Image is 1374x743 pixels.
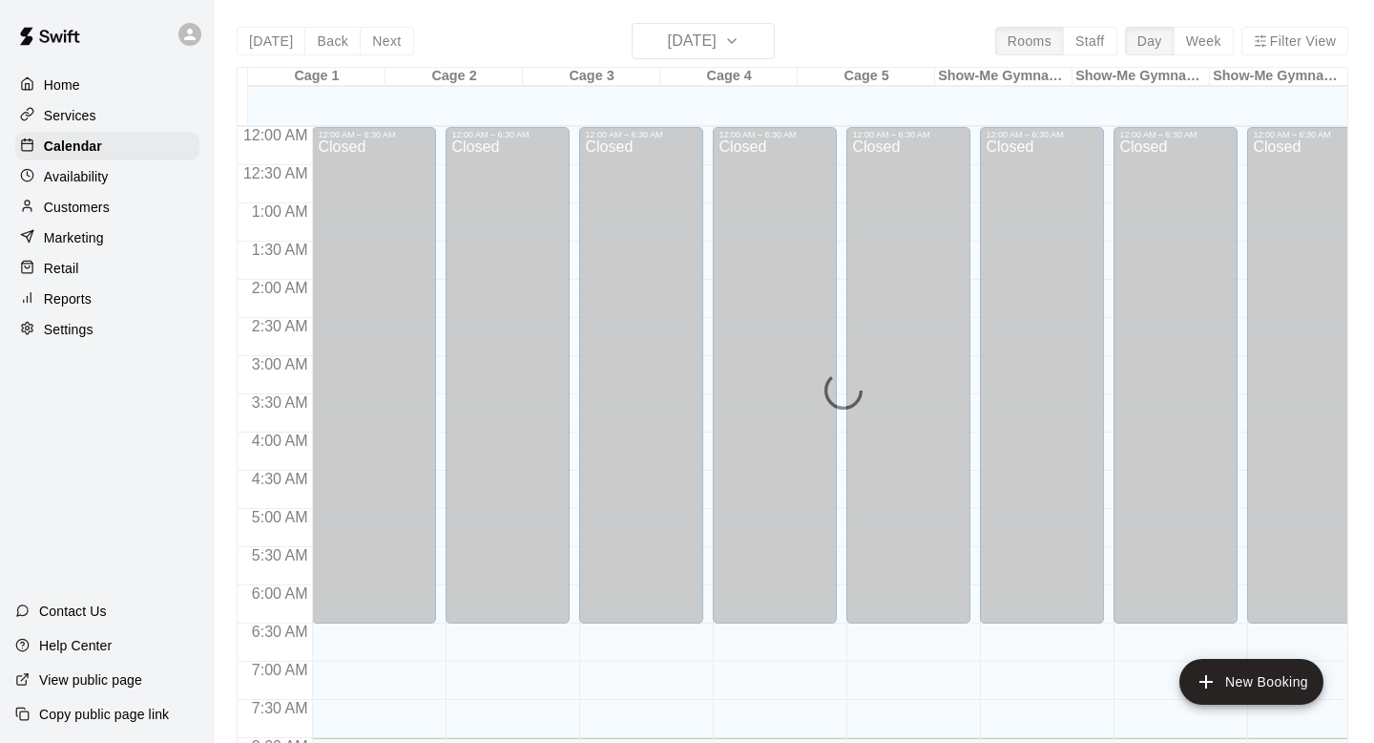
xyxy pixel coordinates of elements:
[718,139,831,630] div: Closed
[451,130,564,139] div: 12:00 AM – 6:30 AM
[39,670,142,690] p: View public page
[1210,68,1347,86] div: Show-Me Gymnastics Cage 3
[44,259,79,278] p: Retail
[247,509,313,525] span: 5:00 AM
[1253,139,1365,630] div: Closed
[247,356,313,372] span: 3:00 AM
[247,203,313,220] span: 1:00 AM
[15,193,199,222] a: Customers
[846,127,970,624] div: 12:00 AM – 6:30 AM: Closed
[44,289,92,308] p: Reports
[579,127,703,624] div: 12:00 AM – 6:30 AM: Closed
[798,68,935,86] div: Cage 5
[713,127,837,624] div: 12:00 AM – 6:30 AM: Closed
[247,394,313,411] span: 3:30 AM
[15,315,199,344] a: Settings
[986,139,1098,630] div: Closed
[247,242,313,258] span: 1:30 AM
[247,662,313,678] span: 7:00 AM
[247,318,313,334] span: 2:30 AM
[718,130,831,139] div: 12:00 AM – 6:30 AM
[247,700,313,716] span: 7:30 AM
[15,132,199,160] a: Calendar
[248,68,385,86] div: Cage 1
[980,127,1104,624] div: 12:00 AM – 6:30 AM: Closed
[44,137,102,156] p: Calendar
[44,167,109,186] p: Availability
[15,101,199,130] a: Services
[318,130,430,139] div: 12:00 AM – 6:30 AM
[318,139,430,630] div: Closed
[15,71,199,99] a: Home
[385,68,523,86] div: Cage 2
[585,139,697,630] div: Closed
[247,471,313,487] span: 4:30 AM
[523,68,660,86] div: Cage 3
[44,198,110,217] p: Customers
[239,165,313,181] span: 12:30 AM
[15,285,199,313] a: Reports
[247,280,313,296] span: 2:00 AM
[1179,659,1323,705] button: add
[1114,127,1238,624] div: 12:00 AM – 6:30 AM: Closed
[1247,127,1371,624] div: 12:00 AM – 6:30 AM: Closed
[247,585,313,602] span: 6:00 AM
[312,127,436,624] div: 12:00 AM – 6:30 AM: Closed
[15,254,199,283] a: Retail
[935,68,1072,86] div: Show-Me Gymnastics Cage 1
[1072,68,1210,86] div: Show-Me Gymnastics Cage 2
[15,162,199,191] a: Availability
[44,75,80,95] p: Home
[239,127,313,143] span: 12:00 AM
[44,320,94,339] p: Settings
[247,547,313,563] span: 5:30 AM
[1119,139,1232,630] div: Closed
[247,624,313,640] span: 6:30 AM
[39,705,169,724] p: Copy public page link
[660,68,798,86] div: Cage 4
[446,127,570,624] div: 12:00 AM – 6:30 AM: Closed
[247,433,313,449] span: 4:00 AM
[15,223,199,252] a: Marketing
[39,602,107,621] p: Contact Us
[1253,130,1365,139] div: 12:00 AM – 6:30 AM
[1119,130,1232,139] div: 12:00 AM – 6:30 AM
[852,130,965,139] div: 12:00 AM – 6:30 AM
[39,636,112,655] p: Help Center
[986,130,1098,139] div: 12:00 AM – 6:30 AM
[451,139,564,630] div: Closed
[852,139,965,630] div: Closed
[44,228,104,247] p: Marketing
[44,106,96,125] p: Services
[585,130,697,139] div: 12:00 AM – 6:30 AM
